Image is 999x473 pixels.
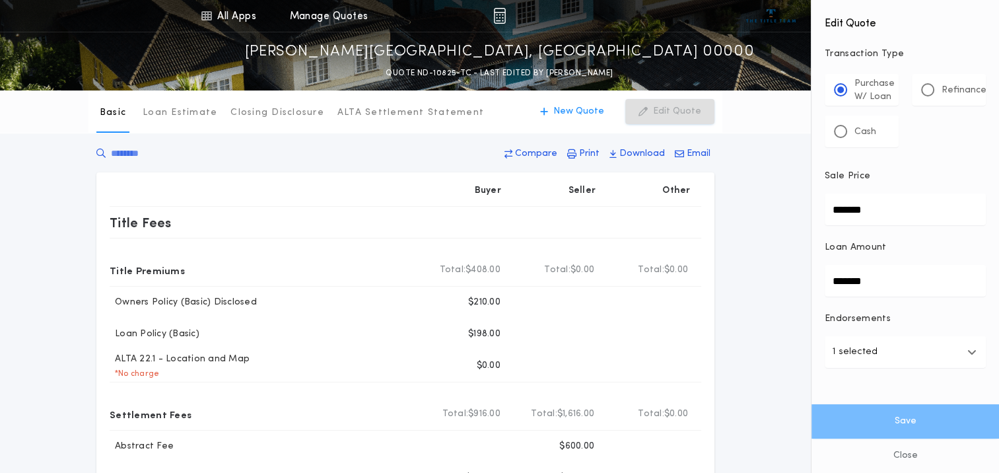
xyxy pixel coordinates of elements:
[825,8,986,32] h4: Edit Quote
[500,142,561,166] button: Compare
[638,408,664,421] b: Total:
[942,84,986,97] p: Refinance
[854,77,895,104] p: Purchase W/ Loan
[671,142,714,166] button: Email
[825,194,986,225] input: Sale Price
[687,147,710,161] p: Email
[110,260,185,281] p: Title Premiums
[110,369,159,379] p: * No charge
[579,147,600,161] p: Print
[440,264,466,277] b: Total:
[442,408,469,421] b: Total:
[811,404,999,439] button: Save
[110,404,191,425] p: Settlement Fees
[563,142,603,166] button: Print
[653,105,701,118] p: Edit Quote
[143,106,217,120] p: Loan Estimate
[825,170,870,183] p: Sale Price
[833,344,878,360] p: 1 selected
[527,99,617,124] button: New Quote
[337,106,484,120] p: ALTA Settlement Statement
[570,264,594,277] span: $0.00
[638,264,664,277] b: Total:
[544,264,570,277] b: Total:
[825,336,986,368] button: 1 selected
[854,126,876,139] p: Cash
[619,147,665,161] p: Download
[493,8,506,24] img: img
[811,439,999,473] button: Close
[468,296,500,309] p: $210.00
[477,359,500,373] p: $0.00
[110,212,172,233] p: Title Fees
[110,440,174,453] p: Abstract Fee
[625,99,714,124] button: Edit Quote
[468,328,500,341] p: $198.00
[245,42,755,63] p: [PERSON_NAME][GEOGRAPHIC_DATA], [GEOGRAPHIC_DATA] 00000
[825,265,986,297] input: Loan Amount
[515,147,557,161] p: Compare
[825,48,986,61] p: Transaction Type
[110,328,199,341] p: Loan Policy (Basic)
[605,142,669,166] button: Download
[230,106,324,120] p: Closing Disclosure
[825,312,986,326] p: Endorsements
[663,184,691,198] p: Other
[559,440,594,453] p: $600.00
[664,408,688,421] span: $0.00
[386,67,613,80] p: QUOTE ND-10825-TC - LAST EDITED BY [PERSON_NAME]
[465,264,500,277] span: $408.00
[664,264,688,277] span: $0.00
[100,106,126,120] p: Basic
[475,184,501,198] p: Buyer
[746,9,796,22] img: vs-icon
[110,296,257,309] p: Owners Policy (Basic) Disclosed
[553,105,604,118] p: New Quote
[110,353,250,366] p: ALTA 22.1 - Location and Map
[557,408,594,421] span: $1,616.00
[531,408,557,421] b: Total:
[825,241,887,254] p: Loan Amount
[568,184,596,198] p: Seller
[468,408,500,421] span: $916.00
